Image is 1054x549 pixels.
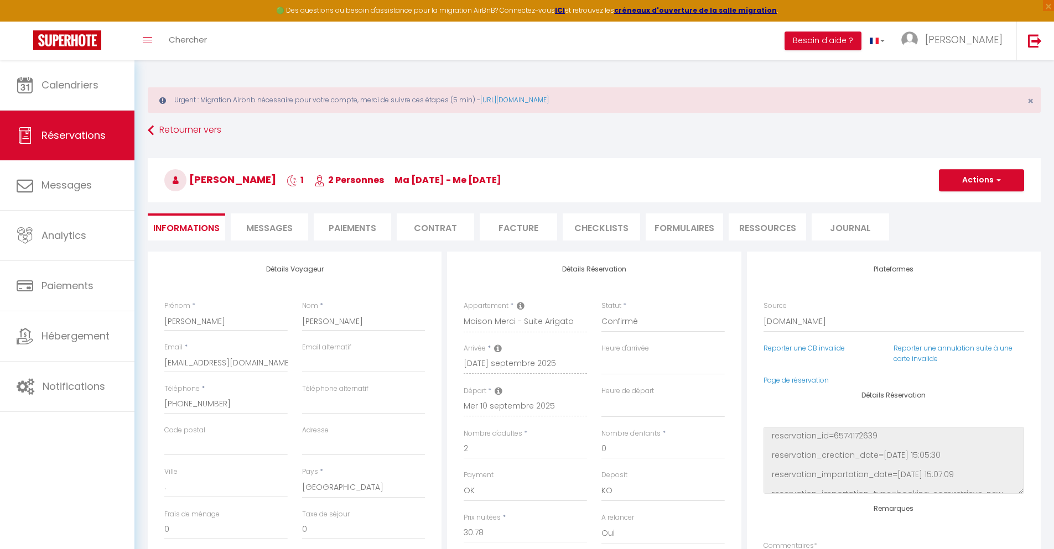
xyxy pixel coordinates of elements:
[464,301,508,311] label: Appartement
[246,222,293,234] span: Messages
[287,174,304,186] span: 1
[394,174,501,186] span: ma [DATE] - me [DATE]
[729,213,806,240] li: Ressources
[148,213,225,240] li: Informations
[164,265,425,273] h4: Détails Voyageur
[164,425,205,436] label: Code postal
[302,509,350,520] label: Taxe de séjour
[164,301,190,311] label: Prénom
[148,121,1041,140] a: Retourner vers
[41,279,94,292] span: Paiements
[164,509,220,520] label: Frais de ménage
[464,265,724,273] h4: Détails Réservation
[764,505,1024,513] h4: Remarques
[555,6,565,15] a: ICI
[464,513,501,523] label: Prix nuitées
[33,30,101,50] img: Super Booking
[302,342,351,353] label: Email alternatif
[764,265,1024,273] h4: Plateformes
[925,33,1003,46] span: [PERSON_NAME]
[164,467,178,477] label: Ville
[601,470,627,480] label: Deposit
[314,174,384,186] span: 2 Personnes
[480,95,549,104] a: [URL][DOMAIN_NAME]
[646,213,723,240] li: FORMULAIRES
[302,301,318,311] label: Nom
[480,213,557,240] li: Facture
[464,343,486,354] label: Arrivée
[9,4,42,38] button: Ouvrir le widget de chat LiveChat
[164,384,200,394] label: Téléphone
[939,169,1024,191] button: Actions
[785,32,861,50] button: Besoin d'aide ?
[302,467,318,477] label: Pays
[148,87,1041,113] div: Urgent : Migration Airbnb nécessaire pour votre compte, merci de suivre ces étapes (5 min) -
[164,172,276,186] span: [PERSON_NAME]
[1028,34,1042,48] img: logout
[563,213,640,240] li: CHECKLISTS
[464,470,494,480] label: Payment
[41,128,106,142] span: Réservations
[764,301,787,311] label: Source
[901,32,918,48] img: ...
[464,386,486,396] label: Départ
[41,178,92,192] span: Messages
[894,343,1013,363] a: Reporter une annulation suite à une carte invalide
[314,213,391,240] li: Paiements
[812,213,889,240] li: Journal
[893,22,1016,60] a: ... [PERSON_NAME]
[164,342,183,353] label: Email
[601,428,661,439] label: Nombre d'enfants
[41,329,110,343] span: Hébergement
[41,78,98,92] span: Calendriers
[764,375,829,385] a: Page de réservation
[160,22,215,60] a: Chercher
[464,428,522,439] label: Nombre d'adultes
[302,425,329,436] label: Adresse
[169,34,207,45] span: Chercher
[764,343,845,353] a: Reporter une CB invalide
[601,301,621,311] label: Statut
[302,384,368,394] label: Téléphone alternatif
[397,213,474,240] li: Contrat
[764,391,1024,399] h4: Détails Réservation
[614,6,777,15] a: créneaux d'ouverture de la salle migration
[601,513,634,523] label: A relancer
[601,386,654,396] label: Heure de départ
[43,379,105,393] span: Notifications
[41,228,86,242] span: Analytics
[601,343,649,354] label: Heure d'arrivée
[1027,94,1034,108] span: ×
[1027,96,1034,106] button: Close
